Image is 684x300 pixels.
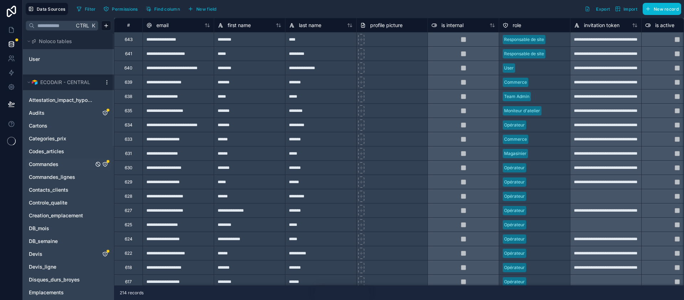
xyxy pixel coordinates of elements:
a: Contacts_clients [29,186,94,193]
div: Opérateur [504,279,525,285]
div: Opérateur [504,236,525,242]
span: Audits [29,109,45,117]
span: New record [654,6,679,12]
span: Noloco tables [39,38,72,45]
div: 643 [125,37,133,42]
span: Filter [85,6,96,12]
button: New record [643,3,681,15]
span: Import [623,6,637,12]
div: 635 [125,108,132,114]
div: 618 [125,265,132,270]
span: New field [196,6,217,12]
div: Codes_articles [26,146,111,157]
span: invitation token [584,22,620,29]
button: Import [612,3,640,15]
a: Commandes [29,161,94,168]
div: Creation_emplacement [26,210,111,221]
a: Controle_qualite [29,199,94,206]
div: 628 [125,193,132,199]
div: 639 [125,79,132,85]
div: Magasinier [504,150,527,157]
span: Devis [29,250,42,258]
div: Commerce [504,136,527,143]
a: User [29,56,87,63]
div: DB_mois [26,223,111,234]
div: 625 [125,222,132,228]
div: 633 [125,136,132,142]
div: Audits [26,107,111,119]
button: Airtable LogoECODAIR - CENTRAL [26,77,101,87]
button: Noloco tables [26,36,107,46]
a: Categories_prix [29,135,94,142]
span: Data Sources [37,6,66,12]
div: 627 [125,208,132,213]
div: User [504,65,514,71]
a: Creation_emplacement [29,212,94,219]
div: Responsable de site [504,36,544,43]
span: ECODAIR - CENTRAL [40,79,90,86]
span: profile picture [370,22,403,29]
div: Commandes_lignes [26,171,111,183]
div: Disques_durs_broyes [26,274,111,285]
button: Permissions [101,4,140,14]
button: New field [185,4,219,14]
div: 634 [125,122,133,128]
span: Commandes_lignes [29,174,75,181]
span: Find column [154,6,180,12]
div: Attestation_impact_hypothese [26,94,111,106]
span: Ctrl [75,21,90,30]
div: Opérateur [504,264,525,271]
div: Opérateur [504,193,525,200]
div: Opérateur [504,222,525,228]
span: Contacts_clients [29,186,68,193]
span: Categories_prix [29,135,66,142]
span: Commandes [29,161,58,168]
div: # [120,22,137,28]
a: Attestation_impact_hypothese [29,97,94,104]
div: 638 [125,94,132,99]
span: User [29,56,40,63]
a: Emplacements [29,289,94,296]
span: Emplacements [29,289,64,296]
a: Devis_ligne [29,263,94,270]
div: Opérateur [504,165,525,171]
span: last name [299,22,321,29]
span: is internal [441,22,463,29]
a: DB_mois [29,225,94,232]
div: Opérateur [504,179,525,185]
div: 631 [125,151,132,156]
div: Opérateur [504,122,525,128]
a: DB_semaine [29,238,94,245]
div: Moniteur d'atelier [504,108,540,114]
div: User [26,53,111,65]
span: Permissions [112,6,138,12]
span: 214 records [120,290,144,296]
button: Data Sources [26,3,68,15]
a: Codes_articles [29,148,94,155]
img: Airtable Logo [32,79,37,85]
span: DB_semaine [29,238,58,245]
button: Export [582,3,612,15]
div: Emplacements [26,287,111,298]
div: 629 [125,179,132,185]
div: Contacts_clients [26,184,111,196]
div: 641 [125,51,132,57]
div: Controle_qualite [26,197,111,208]
span: DB_mois [29,225,49,232]
div: Opérateur [504,250,525,257]
span: Export [596,6,610,12]
span: Controle_qualite [29,199,67,206]
a: Cartons [29,122,94,129]
div: Commandes [26,159,111,170]
span: Cartons [29,122,47,129]
span: email [156,22,169,29]
span: Codes_articles [29,148,64,155]
span: role [513,22,521,29]
div: Categories_prix [26,133,111,144]
div: Team Admin [504,93,529,100]
div: Cartons [26,120,111,131]
div: Responsable de site [504,51,544,57]
div: 622 [125,250,132,256]
div: Devis_ligne [26,261,111,273]
div: 624 [125,236,133,242]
